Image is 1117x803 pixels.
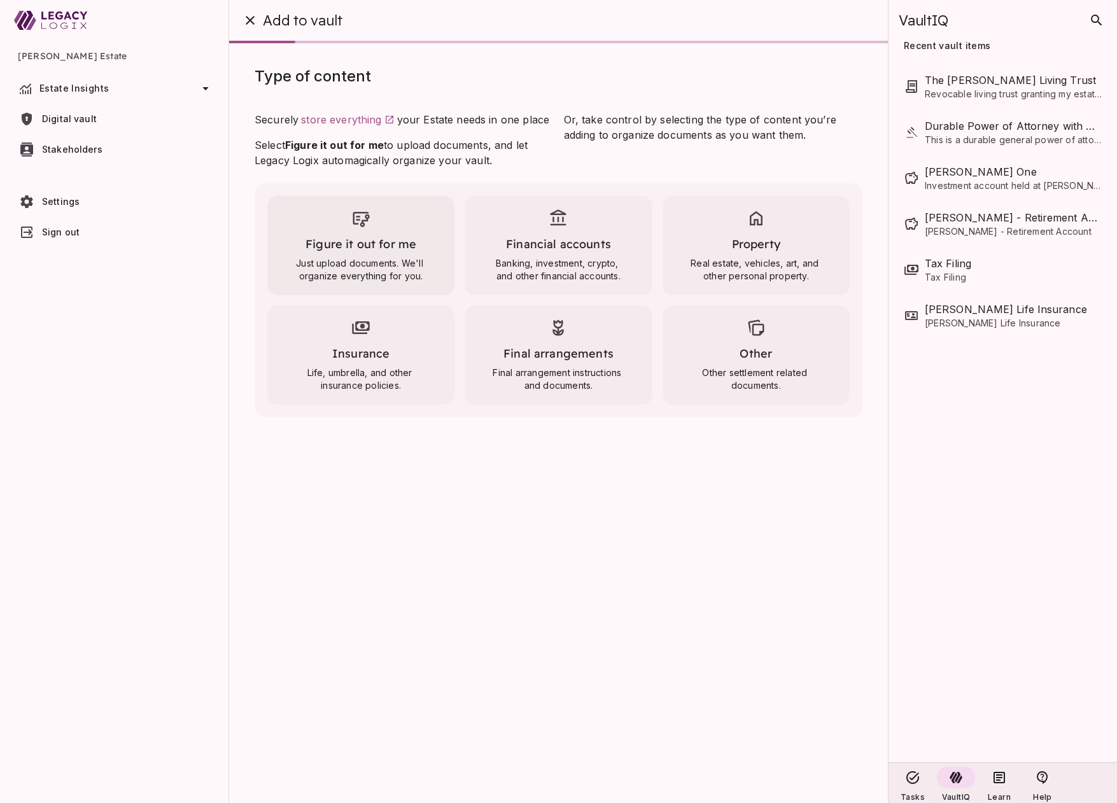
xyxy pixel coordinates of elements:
span: Life, umbrella, and other insurance policies. [307,367,415,391]
span: Just upload documents. We'll organize everything for you. [296,258,426,281]
span: Tax Filing [925,256,1102,271]
span: Property [732,237,780,251]
span: Investment account held at [PERSON_NAME] [PERSON_NAME] [925,179,1102,192]
span: VaultIQ [899,11,948,29]
span: Insurance [332,346,390,361]
span: Sign out [42,227,80,237]
span: Digital vault [42,113,97,124]
span: your Estate needs in one place [397,113,550,126]
span: [PERSON_NAME] Estate [18,41,211,71]
span: Banking, investment, crypto, and other financial accounts. [496,258,621,281]
span: Other [740,346,772,361]
span: Final arrangements [503,346,614,361]
span: Stakeholders [42,144,102,155]
span: Revocable living trust granting my estate to the spouse, then to children and charitable gifts. [925,88,1102,101]
p: Select to upload documents, and let Legacy Logix automagically organize your vault. [255,137,554,168]
span: Recent vault items [904,41,990,53]
span: Estate Insights [39,83,109,94]
span: Schwab One [925,164,1102,179]
span: Type of content [255,67,371,85]
span: Add to vault [263,11,342,29]
span: Durable Power of Attorney with Regard to Property Matters and Personal Care [925,118,1102,134]
span: Schwab - Retirement Account [925,210,1102,225]
span: Learn [988,792,1011,802]
span: Securely [255,113,299,126]
span: Financial accounts [506,237,611,251]
span: Final arrangement instructions and documents. [493,367,624,391]
span: [PERSON_NAME] Life Insurance [925,317,1102,330]
span: Henry Smith Life Insurance [925,302,1102,317]
span: store everything [301,113,381,126]
span: Figure it out for me [306,237,416,251]
span: The Henry Smith Living Trust [925,73,1102,88]
span: Settings [42,196,80,207]
span: VaultIQ [942,792,970,802]
span: Tax Filing [925,271,1102,284]
a: store everything [301,113,394,126]
span: Or, take control by selecting the type of content you’re adding to organize documents as you want... [564,113,840,141]
span: Help [1033,792,1051,802]
span: [PERSON_NAME] - Retirement Account [925,225,1102,238]
span: This is a durable general power of attorney document executed by [PERSON_NAME] on [DATE] in [US_S... [925,134,1102,146]
strong: Figure it out for me [285,139,384,151]
span: Real estate, vehicles, art, and other personal property. [691,258,821,281]
span: Other settlement related documents. [702,367,810,391]
span: Tasks [901,792,925,802]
